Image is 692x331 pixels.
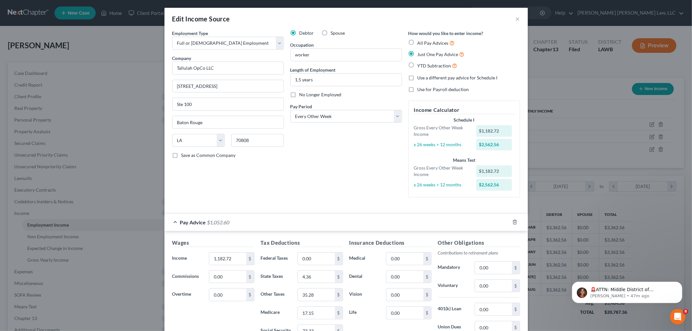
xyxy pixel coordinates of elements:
[169,288,206,301] label: Overtime
[172,62,284,75] input: Search company by name...
[423,271,431,283] div: $
[335,307,343,319] div: $
[181,152,236,158] span: Save as Common Company
[438,250,520,256] p: Contributions to retirement plans
[258,288,295,301] label: Other Taxes
[414,157,515,163] div: Means Test
[411,124,473,137] div: Gross Every Other Week Income
[418,52,458,57] span: Just One Pay Advice
[418,75,498,80] span: Use a different pay advice for Schedule I
[435,303,472,316] label: 401(k) Loan
[298,253,334,265] input: 0.00
[414,106,515,114] h5: Income Calculator
[386,307,423,319] input: 0.00
[476,165,512,177] div: $1,182.72
[298,307,334,319] input: 0.00
[169,270,206,283] label: Commissions
[512,262,520,274] div: $
[335,289,343,301] div: $
[209,289,246,301] input: 0.00
[209,271,246,283] input: 0.00
[258,270,295,283] label: State Taxes
[423,307,431,319] div: $
[231,134,284,147] input: Enter zip...
[180,219,206,225] span: Pay Advice
[562,268,692,313] iframe: Intercom notifications message
[261,239,343,247] h5: Tax Deductions
[475,303,512,315] input: 0.00
[291,49,402,61] input: --
[290,66,336,73] label: Length of Employment
[408,30,483,37] label: How would you like to enter income?
[418,87,469,92] span: Use for Payroll deduction
[346,288,383,301] label: Vision
[207,219,230,225] span: $1,052.60
[246,289,254,301] div: $
[475,280,512,292] input: 0.00
[172,30,208,36] span: Employment Type
[670,309,686,325] iframe: Intercom live chat
[423,289,431,301] div: $
[331,30,345,36] span: Spouse
[512,303,520,315] div: $
[386,271,423,283] input: 0.00
[435,261,472,274] label: Mandatory
[246,253,254,265] div: $
[290,41,314,48] label: Occupation
[246,271,254,283] div: $
[512,280,520,292] div: $
[435,279,472,292] label: Voluntary
[476,139,512,150] div: $2,562.56
[418,63,451,68] span: YTD Subtraction
[411,165,473,178] div: Gross Every Other Week Income
[335,253,343,265] div: $
[172,14,230,23] div: Edit Income Source
[172,255,187,261] span: Income
[298,271,334,283] input: 0.00
[335,271,343,283] div: $
[386,253,423,265] input: 0.00
[476,179,512,191] div: $2,562.56
[172,239,254,247] h5: Wages
[414,117,515,123] div: Schedule I
[349,239,431,247] h5: Insurance Deductions
[386,289,423,301] input: 0.00
[258,306,295,319] label: Medicare
[299,92,342,97] span: No Longer Employed
[172,55,191,61] span: Company
[258,252,295,265] label: Federal Taxes
[298,289,334,301] input: 0.00
[438,239,520,247] h5: Other Obligations
[290,104,312,109] span: Pay Period
[291,74,402,86] input: ex: 2 years
[411,141,473,148] div: x 26 weeks ÷ 12 months
[173,80,284,92] input: Enter address...
[299,30,314,36] span: Debtor
[516,15,520,23] button: ×
[346,306,383,319] label: Life
[411,182,473,188] div: x 26 weeks ÷ 12 months
[346,270,383,283] label: Dental
[475,262,512,274] input: 0.00
[346,252,383,265] label: Medical
[683,309,688,314] span: 8
[173,116,284,128] input: Enter city...
[476,125,512,137] div: $1,182.72
[173,98,284,110] input: Unit, Suite, etc...
[423,253,431,265] div: $
[418,40,449,46] span: All Pay Advices
[209,253,246,265] input: 0.00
